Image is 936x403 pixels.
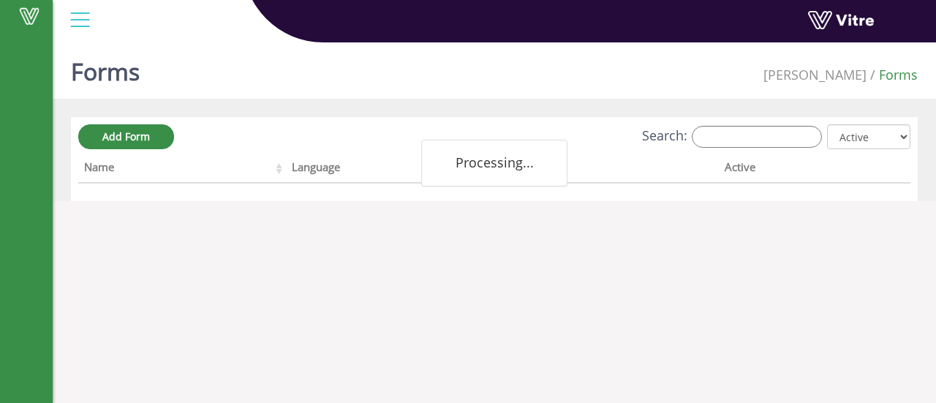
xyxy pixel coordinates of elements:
li: Forms [867,66,918,85]
div: Processing... [421,140,567,187]
span: Add Form [102,129,150,143]
th: Active [719,156,869,184]
th: Company [504,156,719,184]
a: Add Form [78,124,174,149]
h1: Forms [71,37,140,99]
th: Language [286,156,503,184]
label: Search: [642,126,822,148]
input: Search: [692,126,822,148]
th: Name [78,156,286,184]
span: 379 [763,66,867,83]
